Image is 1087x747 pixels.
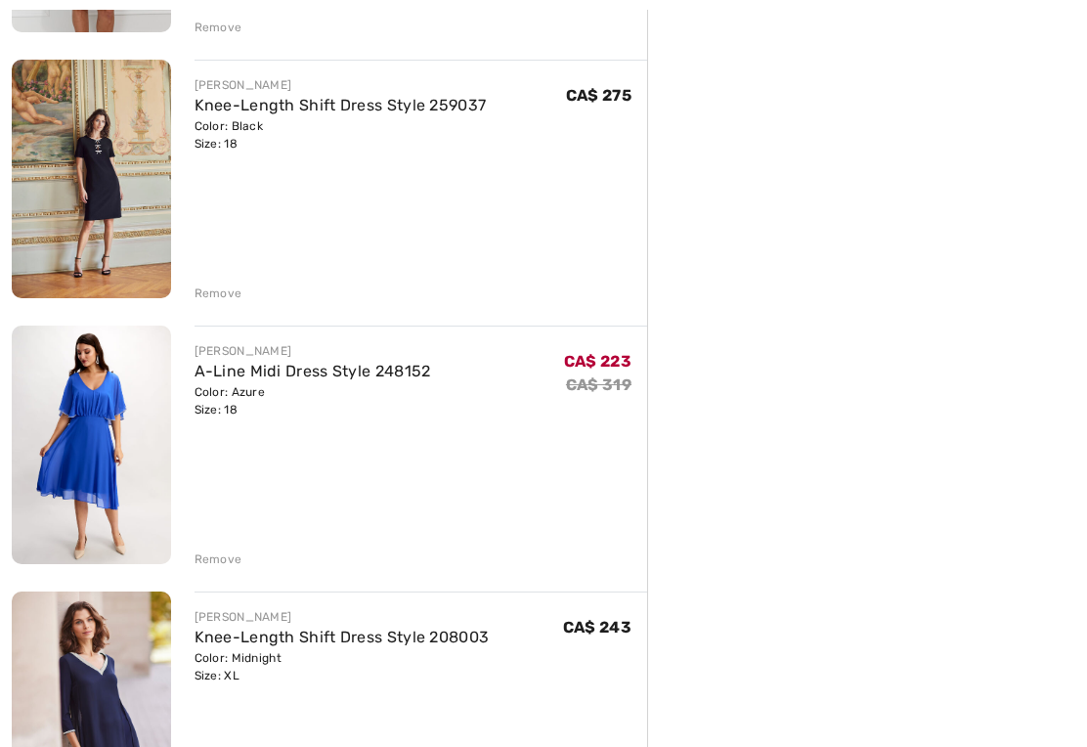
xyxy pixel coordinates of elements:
div: Remove [195,19,242,36]
div: Remove [195,550,242,568]
img: Knee-Length Shift Dress Style 259037 [12,60,171,298]
div: [PERSON_NAME] [195,608,490,626]
div: Remove [195,285,242,302]
a: Knee-Length Shift Dress Style 208003 [195,628,490,646]
div: [PERSON_NAME] [195,342,431,360]
s: CA$ 319 [566,375,631,394]
span: CA$ 243 [563,618,631,637]
a: Knee-Length Shift Dress Style 259037 [195,96,487,114]
span: CA$ 275 [566,86,631,105]
div: Color: Midnight Size: XL [195,649,490,684]
div: [PERSON_NAME] [195,76,487,94]
img: A-Line Midi Dress Style 248152 [12,326,171,564]
div: Color: Azure Size: 18 [195,383,431,418]
div: Color: Black Size: 18 [195,117,487,153]
span: CA$ 223 [564,352,631,371]
a: A-Line Midi Dress Style 248152 [195,362,431,380]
